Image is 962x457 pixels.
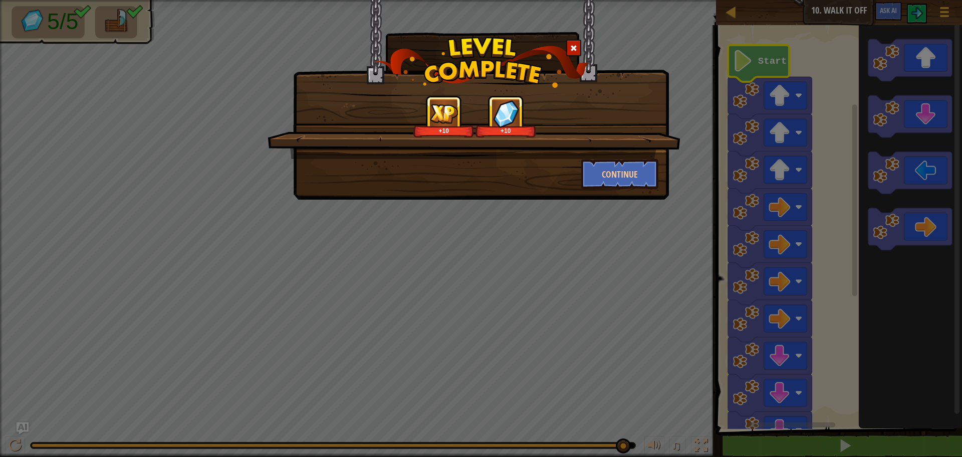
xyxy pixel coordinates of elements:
img: reward_icon_xp.png [430,104,458,123]
img: reward_icon_gems.png [493,100,519,127]
button: Continue [581,159,659,189]
div: +10 [415,127,472,134]
div: +10 [477,127,534,134]
img: level_complete.png [374,37,589,88]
